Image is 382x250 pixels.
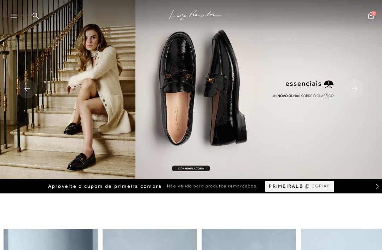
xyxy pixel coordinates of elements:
span: 0 [371,11,376,16]
button: 0 [366,12,376,21]
span: PRIMEIRALB [269,183,303,189]
span: Aproveite o cupom de primeira compra [48,183,162,189]
span: COPIAR [312,183,331,190]
span: Não válido para produtos remarcados. [167,183,258,189]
